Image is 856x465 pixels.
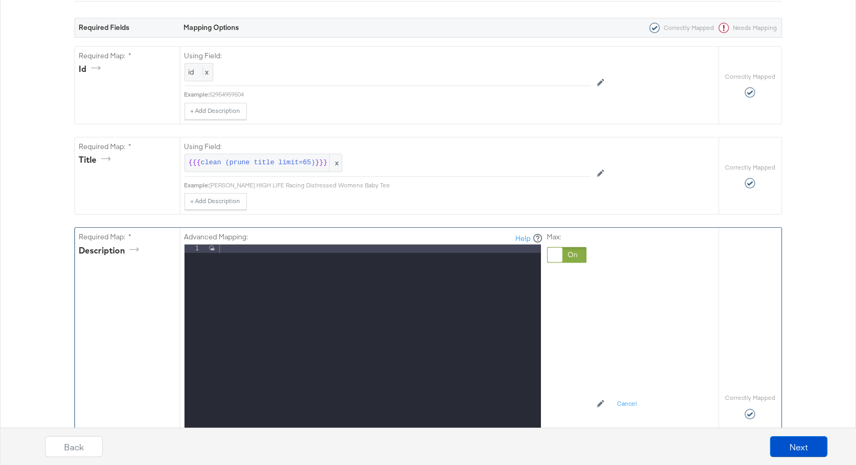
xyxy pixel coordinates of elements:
[725,72,775,81] label: Correctly Mapped
[185,103,247,120] button: + Add Description
[79,23,130,32] strong: Required Fields
[185,51,591,61] label: Using Field:
[79,245,143,257] div: description
[201,158,315,168] span: clean (prune title limit=65)
[79,142,176,152] label: Required Map: *
[189,158,201,168] span: {{{
[185,245,206,253] div: 1
[185,232,248,242] label: Advanced Mapping:
[516,234,531,244] a: Help
[329,154,342,172] span: x
[185,90,210,99] div: Example:
[547,232,587,242] label: Max:
[770,436,828,457] button: Next
[725,163,775,172] label: Correctly Mapped
[725,394,775,402] label: Correctly Mapped
[79,232,176,242] label: Required Map: *
[210,181,591,189] div: [PERSON_NAME] HIGH LIFE Racing Distressed Womens Baby Tee
[189,67,194,77] span: id
[185,193,247,210] button: + Add Description
[79,63,104,75] div: id
[79,51,176,61] label: Required Map: *
[315,158,327,168] span: }}}
[184,23,240,32] strong: Mapping Options
[645,23,714,33] div: Correctly Mapped
[185,142,591,152] label: Using Field:
[611,396,643,413] button: Cancel
[714,23,777,33] div: Needs Mapping
[210,90,591,99] div: 52954959504
[45,436,103,457] button: Back
[185,181,210,189] div: Example:
[203,67,209,77] span: x
[79,154,114,166] div: title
